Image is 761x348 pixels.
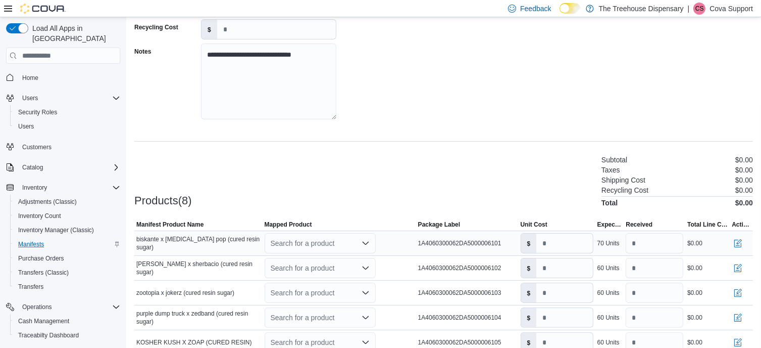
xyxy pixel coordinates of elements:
span: Inventory [22,184,47,192]
span: Purchase Orders [14,252,120,265]
span: Actions [732,221,751,229]
a: Transfers (Classic) [14,267,73,279]
div: Cova Support [693,3,705,15]
span: Adjustments (Classic) [18,198,77,206]
span: Manifests [18,240,44,248]
span: Traceabilty Dashboard [18,331,79,339]
span: Manifest Product Name [136,221,204,229]
span: 1A4060300062DA5000006102 [418,264,501,272]
span: Users [14,120,120,133]
span: CS [695,3,704,15]
label: $ [521,234,537,253]
div: $0.00 [687,239,702,247]
span: Catalog [18,161,120,173]
button: Purchase Orders [10,251,124,266]
span: Security Roles [14,106,120,118]
a: Security Roles [14,106,61,118]
a: Manifests [14,238,48,250]
h3: Products(8) [134,195,192,207]
button: Users [18,92,42,104]
p: | [688,3,690,15]
h6: Subtotal [601,156,627,164]
button: Home [2,70,124,84]
span: Operations [22,303,52,311]
h4: Total [601,199,618,207]
button: Inventory Count [10,209,124,223]
span: Purchase Orders [18,254,64,263]
span: Total Line Cost [687,221,728,229]
span: Transfers (Classic) [14,267,120,279]
button: Open list of options [362,264,370,272]
span: Mapped Product [265,221,312,229]
div: $0.00 [687,338,702,346]
span: Catalog [22,163,43,171]
button: Adjustments (Classic) [10,195,124,209]
button: Inventory Manager (Classic) [10,223,124,237]
a: Customers [18,141,56,153]
span: Inventory Manager (Classic) [14,224,120,236]
label: $ [201,20,217,39]
p: Cova Support [709,3,753,15]
span: Inventory Count [14,210,120,222]
span: Inventory Count [18,212,61,220]
a: Adjustments (Classic) [14,196,81,208]
h6: Shipping Cost [601,176,645,184]
span: 1A4060300062DA5000006101 [418,239,501,247]
span: Operations [18,301,120,313]
button: Operations [18,301,56,313]
button: Users [10,119,124,134]
p: $0.00 [735,186,753,194]
p: $0.00 [735,166,753,174]
span: Unit Cost [521,221,547,229]
span: Received [626,221,652,229]
a: Transfers [14,281,47,293]
span: 1A4060300062DA5000006104 [418,314,501,322]
div: 60 Units [597,289,620,297]
p: $0.00 [735,176,753,184]
span: Feedback [520,4,551,14]
label: Notes [134,48,151,56]
a: Inventory Manager (Classic) [14,224,98,236]
span: Transfers (Classic) [18,269,69,277]
span: Load All Apps in [GEOGRAPHIC_DATA] [28,23,120,43]
div: 60 Units [597,264,620,272]
button: Security Roles [10,105,124,119]
span: Cash Management [18,317,69,325]
span: Users [22,94,38,102]
span: Security Roles [18,108,57,116]
span: Home [18,71,120,83]
a: Traceabilty Dashboard [14,329,83,341]
p: $0.00 [735,156,753,164]
span: 1A4060300062DA5000006103 [418,289,501,297]
button: Manifests [10,237,124,251]
h6: Taxes [601,166,620,174]
span: purple dump truck x zedband (cured resin sugar) [136,310,261,326]
button: Cash Management [10,314,124,328]
span: Users [18,122,34,130]
span: Home [22,74,38,82]
span: 1A4060300062DA5000006105 [418,338,501,346]
label: $ [521,308,537,327]
a: Users [14,120,38,133]
button: Inventory [18,182,51,194]
span: Inventory Manager (Classic) [18,226,94,234]
span: Package Label [418,221,460,229]
span: Manifests [14,238,120,250]
button: Transfers [10,280,124,294]
div: $0.00 [687,264,702,272]
span: Customers [22,143,52,151]
span: Customers [18,141,120,153]
span: biskante x [MEDICAL_DATA] pop (cured resin sugar) [136,235,261,251]
span: Transfers [14,281,120,293]
label: $ [521,283,537,302]
h4: $0.00 [735,199,753,207]
button: Inventory [2,181,124,195]
button: Open list of options [362,289,370,297]
span: zootopia x jokerz (cured resin sugar) [136,289,234,297]
button: Traceabilty Dashboard [10,328,124,342]
div: 60 Units [597,314,620,322]
button: Catalog [2,160,124,175]
div: $0.00 [687,314,702,322]
div: 70 Units [597,239,620,247]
